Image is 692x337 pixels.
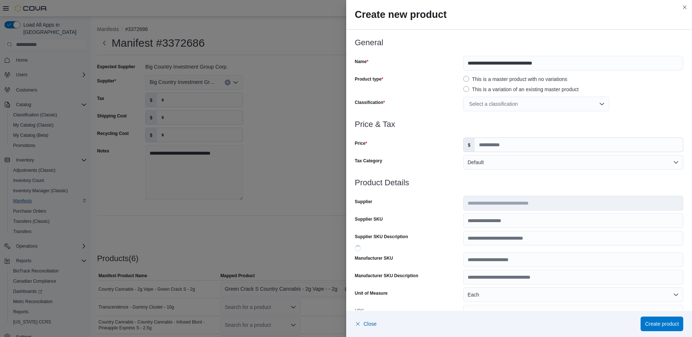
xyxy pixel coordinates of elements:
[463,155,683,170] button: Default
[645,320,679,328] span: Create product
[355,199,372,205] label: Supplier
[355,290,388,296] label: Unit of Measure
[355,273,418,279] label: Manufacturer SKU Description
[364,320,377,328] span: Close
[641,317,683,331] button: Create product
[464,138,475,152] label: $
[355,100,385,105] label: Classification
[355,38,684,47] h3: General
[355,216,383,222] label: Supplier SKU
[355,255,393,261] label: Manufacturer SKU
[355,140,367,146] label: Price
[463,85,579,94] label: This is a variation of an existing master product
[463,287,683,302] button: Each
[680,3,689,12] button: Close this dialog
[355,308,364,314] label: UPC
[355,317,377,331] button: Close
[355,76,383,82] label: Product type
[355,59,368,65] label: Name
[355,158,382,164] label: Tax Category
[355,9,684,20] h2: Create new product
[463,75,567,84] label: This is a master product with no variations
[355,245,361,251] span: Loading
[355,120,684,129] h3: Price & Tax
[355,178,684,187] h3: Product Details
[355,234,408,240] label: Supplier SKU Description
